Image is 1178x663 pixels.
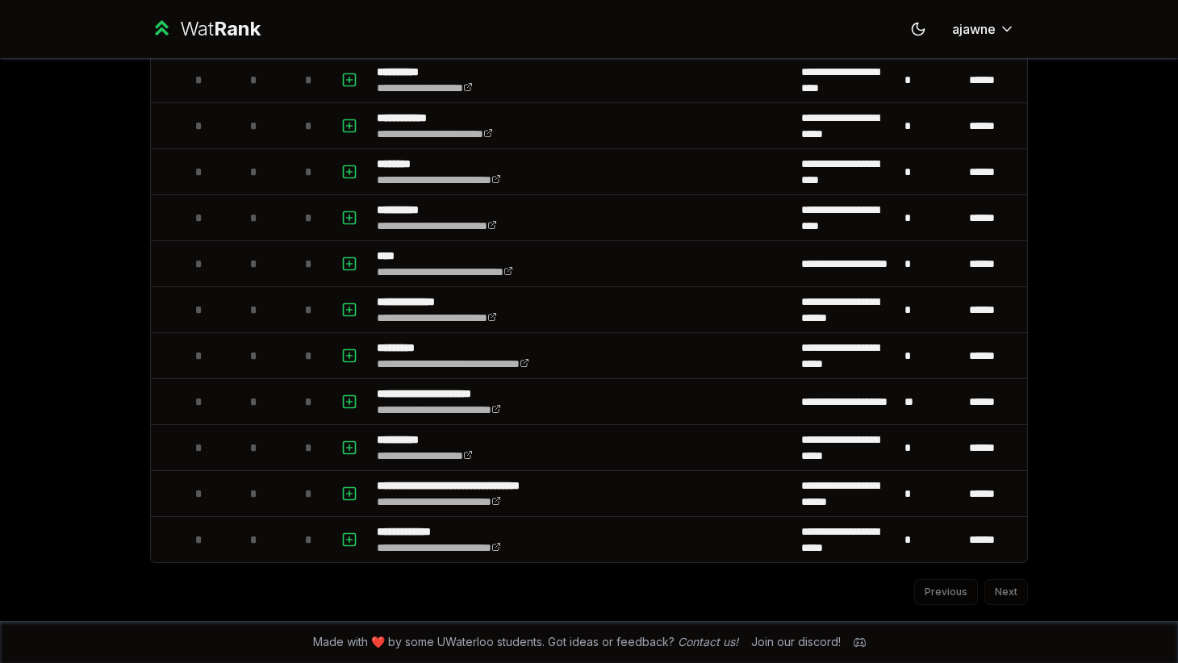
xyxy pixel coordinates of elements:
a: Contact us! [678,635,738,648]
span: Rank [214,17,261,40]
button: ajawne [939,15,1028,44]
div: Join our discord! [751,634,841,650]
span: Made with ❤️ by some UWaterloo students. Got ideas or feedback? [313,634,738,650]
span: ajawne [952,19,996,39]
div: Wat [180,16,261,42]
a: WatRank [150,16,261,42]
